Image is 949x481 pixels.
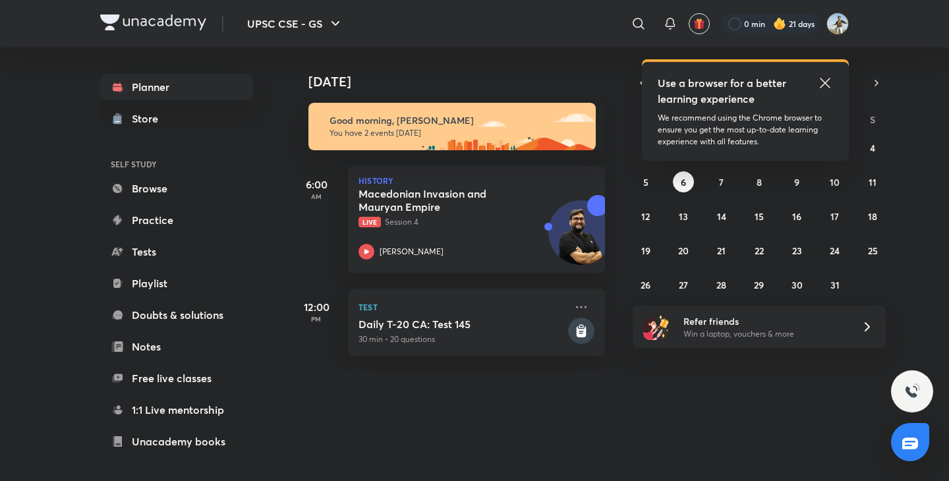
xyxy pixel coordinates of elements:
[717,244,726,257] abbr: October 21, 2025
[717,210,726,223] abbr: October 14, 2025
[673,240,694,261] button: October 20, 2025
[786,274,807,295] button: October 30, 2025
[757,176,762,188] abbr: October 8, 2025
[635,240,656,261] button: October 19, 2025
[711,171,732,192] button: October 7, 2025
[693,18,705,30] img: avatar
[643,176,648,188] abbr: October 5, 2025
[100,74,253,100] a: Planner
[904,383,920,399] img: ttu
[824,240,846,261] button: October 24, 2025
[635,171,656,192] button: October 5, 2025
[749,274,770,295] button: October 29, 2025
[100,428,253,455] a: Unacademy books
[290,192,343,200] p: AM
[869,176,877,188] abbr: October 11, 2025
[719,176,724,188] abbr: October 7, 2025
[100,153,253,175] h6: SELF STUDY
[100,14,206,34] a: Company Logo
[330,115,584,127] h6: Good morning, [PERSON_NAME]
[308,74,618,90] h4: [DATE]
[290,315,343,323] p: PM
[716,279,726,291] abbr: October 28, 2025
[100,175,253,202] a: Browse
[290,299,343,315] h5: 12:00
[100,14,206,30] img: Company Logo
[681,176,686,188] abbr: October 6, 2025
[862,137,883,158] button: October 4, 2025
[641,279,650,291] abbr: October 26, 2025
[330,128,584,138] p: You have 2 events [DATE]
[658,75,789,107] h5: Use a browser for a better learning experience
[830,210,839,223] abbr: October 17, 2025
[308,103,596,150] img: morning
[359,318,565,331] h5: Daily T-20 CA: Test 145
[755,244,764,257] abbr: October 22, 2025
[641,244,650,257] abbr: October 19, 2025
[100,365,253,391] a: Free live classes
[100,302,253,328] a: Doubts & solutions
[380,246,444,258] p: [PERSON_NAME]
[643,314,670,340] img: referral
[786,206,807,227] button: October 16, 2025
[824,206,846,227] button: October 17, 2025
[635,274,656,295] button: October 26, 2025
[132,111,166,127] div: Store
[689,13,710,34] button: avatar
[749,240,770,261] button: October 22, 2025
[239,11,351,37] button: UPSC CSE - GS
[711,240,732,261] button: October 21, 2025
[786,240,807,261] button: October 23, 2025
[792,210,801,223] abbr: October 16, 2025
[773,17,786,30] img: streak
[673,171,694,192] button: October 6, 2025
[100,270,253,297] a: Playlist
[100,239,253,265] a: Tests
[755,210,764,223] abbr: October 15, 2025
[673,274,694,295] button: October 27, 2025
[359,299,565,315] p: Test
[549,208,612,271] img: Avatar
[100,333,253,360] a: Notes
[673,206,694,227] button: October 13, 2025
[792,244,802,257] abbr: October 23, 2025
[658,112,833,148] p: We recommend using the Chrome browser to ensure you get the most up-to-date learning experience w...
[359,187,523,213] h5: Macedonian Invasion and Mauryan Empire
[641,210,650,223] abbr: October 12, 2025
[100,397,253,423] a: 1:1 Live mentorship
[100,207,253,233] a: Practice
[290,177,343,192] h5: 6:00
[749,171,770,192] button: October 8, 2025
[786,171,807,192] button: October 9, 2025
[862,171,883,192] button: October 11, 2025
[826,13,849,35] img: Srikanth Rathod
[794,176,799,188] abbr: October 9, 2025
[830,244,840,257] abbr: October 24, 2025
[359,216,565,228] p: Session 4
[679,279,688,291] abbr: October 27, 2025
[754,279,764,291] abbr: October 29, 2025
[870,113,875,126] abbr: Saturday
[830,176,840,188] abbr: October 10, 2025
[870,142,875,154] abbr: October 4, 2025
[862,240,883,261] button: October 25, 2025
[862,206,883,227] button: October 18, 2025
[830,279,840,291] abbr: October 31, 2025
[824,274,846,295] button: October 31, 2025
[711,274,732,295] button: October 28, 2025
[359,333,565,345] p: 30 min • 20 questions
[791,279,803,291] abbr: October 30, 2025
[683,314,846,328] h6: Refer friends
[359,177,594,184] p: History
[679,210,688,223] abbr: October 13, 2025
[749,206,770,227] button: October 15, 2025
[683,328,846,340] p: Win a laptop, vouchers & more
[678,244,689,257] abbr: October 20, 2025
[824,171,846,192] button: October 10, 2025
[711,206,732,227] button: October 14, 2025
[868,244,878,257] abbr: October 25, 2025
[868,210,877,223] abbr: October 18, 2025
[359,217,381,227] span: Live
[100,105,253,132] a: Store
[635,206,656,227] button: October 12, 2025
